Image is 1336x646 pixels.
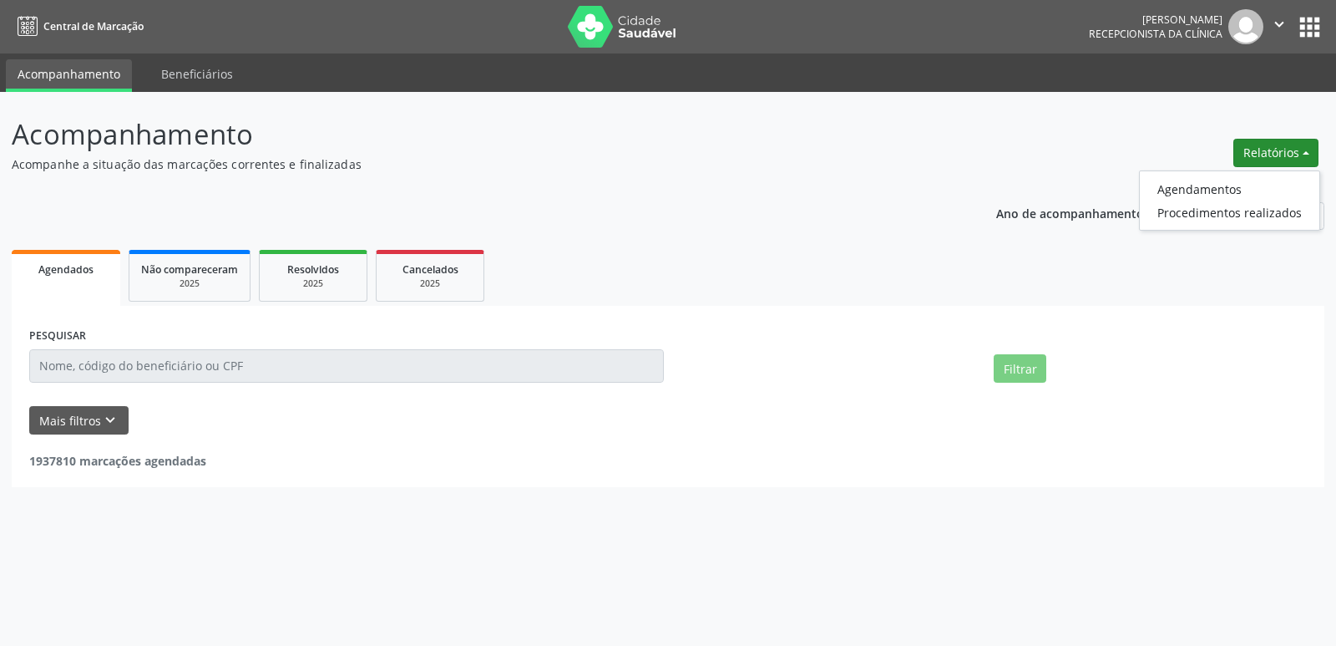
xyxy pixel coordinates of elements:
span: Não compareceram [141,262,238,277]
button: Mais filtroskeyboard_arrow_down [29,406,129,435]
label: PESQUISAR [29,323,86,349]
span: Agendados [38,262,94,277]
a: Procedimentos realizados [1140,201,1319,224]
div: [PERSON_NAME] [1089,13,1222,27]
a: Beneficiários [149,59,245,89]
a: Central de Marcação [12,13,144,40]
a: Agendamentos [1140,177,1319,201]
button: Filtrar [994,354,1046,383]
img: img [1228,9,1263,44]
button: Relatórios [1233,139,1318,167]
button: apps [1295,13,1324,42]
i:  [1270,15,1288,33]
p: Acompanhamento [12,114,930,155]
span: Central de Marcação [43,19,144,33]
span: Resolvidos [287,262,339,277]
div: 2025 [271,277,355,290]
a: Acompanhamento [6,59,132,92]
button:  [1263,9,1295,44]
div: 2025 [141,277,238,290]
p: Ano de acompanhamento [996,202,1144,223]
input: Nome, código do beneficiário ou CPF [29,349,664,383]
span: Recepcionista da clínica [1089,27,1222,41]
strong: 1937810 marcações agendadas [29,453,206,469]
span: Cancelados [402,262,458,277]
ul: Relatórios [1139,170,1320,231]
i: keyboard_arrow_down [101,411,119,430]
p: Acompanhe a situação das marcações correntes e finalizadas [12,155,930,173]
div: 2025 [388,277,472,290]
